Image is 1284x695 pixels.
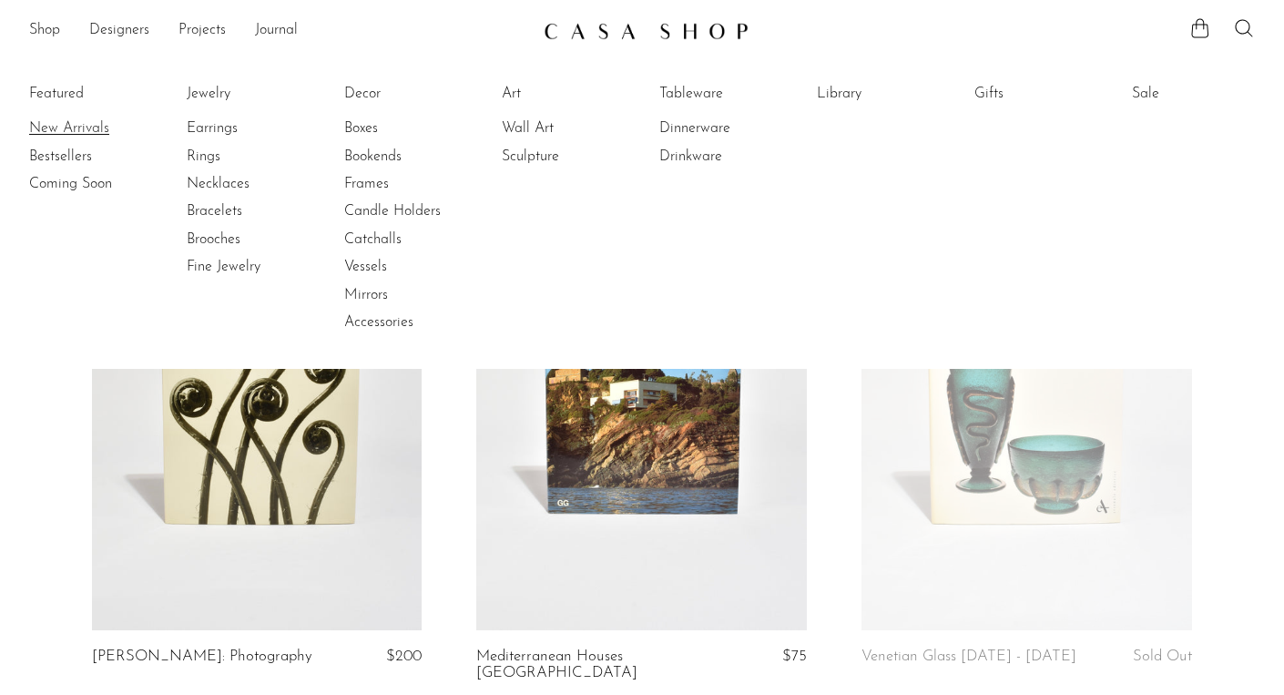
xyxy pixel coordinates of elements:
a: Mediterranean Houses [GEOGRAPHIC_DATA] [476,649,697,682]
a: Bookends [344,147,481,167]
ul: Sale [1132,80,1269,115]
a: Dinnerware [659,118,796,138]
a: New Arrivals [29,118,166,138]
a: Art [502,84,638,104]
a: Vessels [344,257,481,277]
ul: Tableware [659,80,796,170]
span: $200 [386,649,422,664]
a: Library [817,84,953,104]
ul: Jewelry [187,80,323,281]
a: Decor [344,84,481,104]
a: Fine Jewelry [187,257,323,277]
a: Bestsellers [29,147,166,167]
ul: Art [502,80,638,170]
a: Journal [255,19,298,43]
a: Designers [89,19,149,43]
ul: NEW HEADER MENU [29,15,529,46]
a: Jewelry [187,84,323,104]
ul: Library [817,80,953,115]
a: Shop [29,19,60,43]
span: $75 [782,649,807,664]
a: Projects [178,19,226,43]
ul: Gifts [974,80,1111,115]
nav: Desktop navigation [29,15,529,46]
a: Wall Art [502,118,638,138]
a: Sculpture [502,147,638,167]
a: Necklaces [187,174,323,194]
a: Bracelets [187,201,323,221]
a: Drinkware [659,147,796,167]
a: Frames [344,174,481,194]
a: Rings [187,147,323,167]
a: Brooches [187,230,323,250]
a: Venetian Glass [DATE] - [DATE] [861,649,1076,665]
a: Sale [1132,84,1269,104]
a: Gifts [974,84,1111,104]
a: Boxes [344,118,481,138]
a: Accessories [344,312,481,332]
ul: Decor [344,80,481,337]
ul: Featured [29,115,166,198]
a: Candle Holders [344,201,481,221]
a: Coming Soon [29,174,166,194]
a: Mirrors [344,285,481,305]
a: Earrings [187,118,323,138]
a: Tableware [659,84,796,104]
a: [PERSON_NAME]: Photography [92,649,312,665]
span: Sold Out [1133,649,1192,664]
a: Catchalls [344,230,481,250]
